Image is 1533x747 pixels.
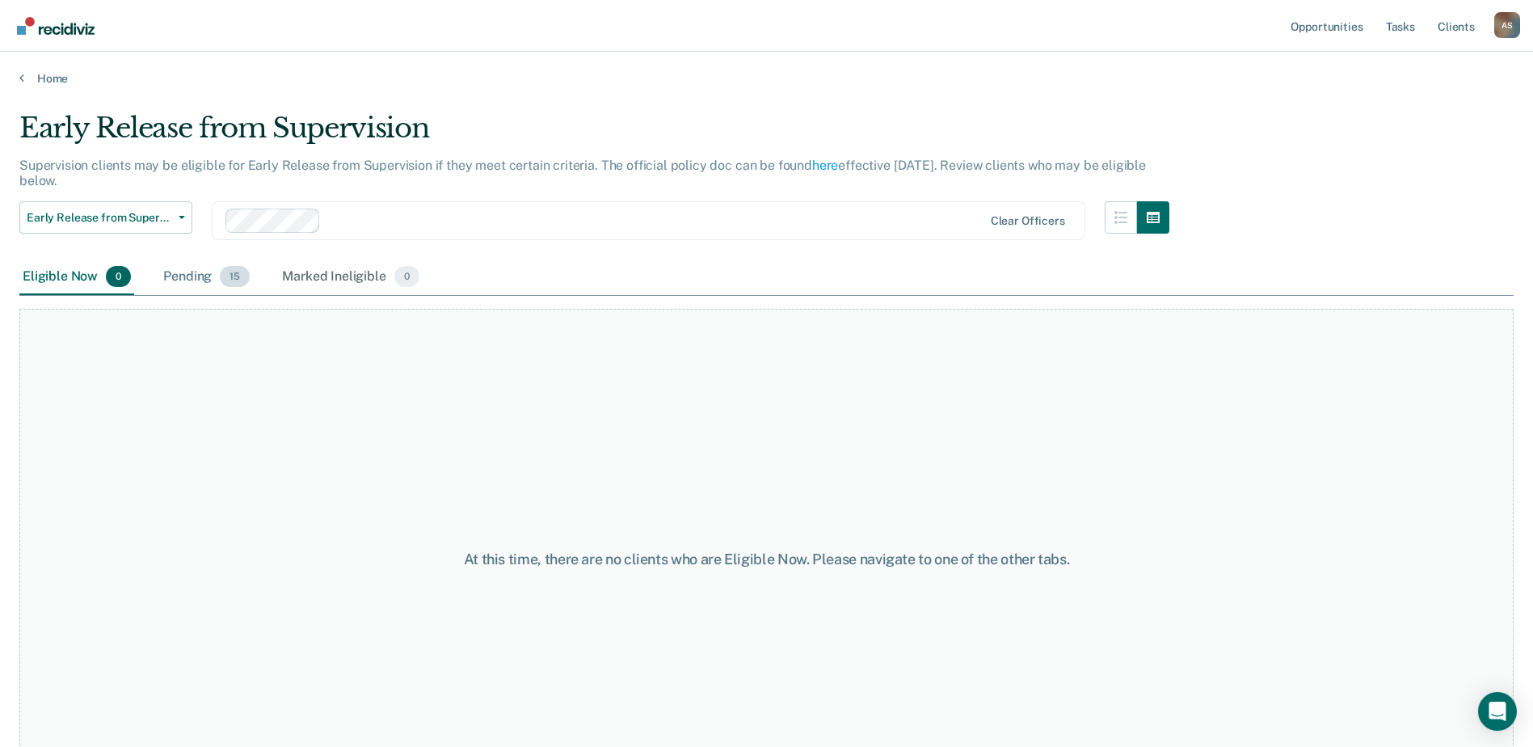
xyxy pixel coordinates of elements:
button: Profile dropdown button [1494,12,1520,38]
div: Eligible Now0 [19,260,134,295]
span: 0 [106,266,131,287]
div: At this time, there are no clients who are Eligible Now. Please navigate to one of the other tabs. [394,551,1140,568]
div: Open Intercom Messenger [1478,692,1517,731]
button: Early Release from Supervision [19,201,192,234]
p: Supervision clients may be eligible for Early Release from Supervision if they meet certain crite... [19,158,1146,188]
span: Early Release from Supervision [27,211,172,225]
img: Recidiviz [17,17,95,35]
div: Pending15 [160,260,253,295]
div: Early Release from Supervision [19,112,1169,158]
a: Home [19,71,1514,86]
div: A S [1494,12,1520,38]
span: 0 [394,266,419,287]
span: 15 [220,266,250,287]
div: Marked Ineligible0 [279,260,423,295]
div: Clear officers [991,214,1065,228]
a: here [812,158,838,173]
